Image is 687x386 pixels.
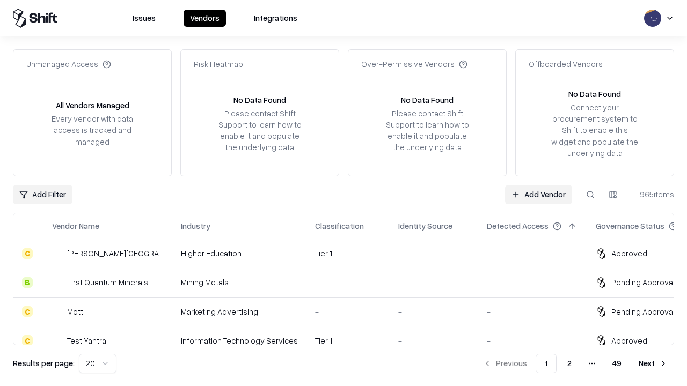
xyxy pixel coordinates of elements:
[181,277,298,288] div: Mining Metals
[52,220,99,232] div: Vendor Name
[52,306,63,317] img: Motti
[487,306,579,317] div: -
[596,220,664,232] div: Governance Status
[315,248,381,259] div: Tier 1
[529,58,603,70] div: Offboarded Vendors
[487,220,549,232] div: Detected Access
[487,248,579,259] div: -
[67,248,164,259] div: [PERSON_NAME][GEOGRAPHIC_DATA]
[247,10,304,27] button: Integrations
[48,113,137,147] div: Every vendor with data access is tracked and managed
[559,354,580,373] button: 2
[215,108,304,153] div: Please contact Shift Support to learn how to enable it and populate the underlying data
[505,185,572,204] a: Add Vendor
[26,58,111,70] div: Unmanaged Access
[477,354,674,373] nav: pagination
[22,277,33,288] div: B
[22,335,33,346] div: C
[67,335,106,346] div: Test Yantra
[181,248,298,259] div: Higher Education
[611,306,675,317] div: Pending Approval
[611,277,675,288] div: Pending Approval
[22,306,33,317] div: C
[604,354,630,373] button: 49
[184,10,226,27] button: Vendors
[536,354,557,373] button: 1
[67,306,85,317] div: Motti
[361,58,467,70] div: Over-Permissive Vendors
[315,335,381,346] div: Tier 1
[401,94,454,106] div: No Data Found
[233,94,286,106] div: No Data Found
[67,277,148,288] div: First Quantum Minerals
[631,189,674,200] div: 965 items
[398,306,470,317] div: -
[487,277,579,288] div: -
[315,220,364,232] div: Classification
[398,335,470,346] div: -
[52,248,63,259] img: Reichman University
[315,277,381,288] div: -
[398,277,470,288] div: -
[181,306,298,317] div: Marketing Advertising
[52,277,63,288] img: First Quantum Minerals
[398,248,470,259] div: -
[611,248,647,259] div: Approved
[52,335,63,346] img: Test Yantra
[383,108,472,153] div: Please contact Shift Support to learn how to enable it and populate the underlying data
[126,10,162,27] button: Issues
[194,58,243,70] div: Risk Heatmap
[181,220,210,232] div: Industry
[632,354,674,373] button: Next
[398,220,452,232] div: Identity Source
[22,248,33,259] div: C
[611,335,647,346] div: Approved
[568,88,621,100] div: No Data Found
[181,335,298,346] div: Information Technology Services
[550,102,639,159] div: Connect your procurement system to Shift to enable this widget and populate the underlying data
[13,358,75,369] p: Results per page:
[13,185,72,204] button: Add Filter
[56,100,129,111] div: All Vendors Managed
[487,335,579,346] div: -
[315,306,381,317] div: -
